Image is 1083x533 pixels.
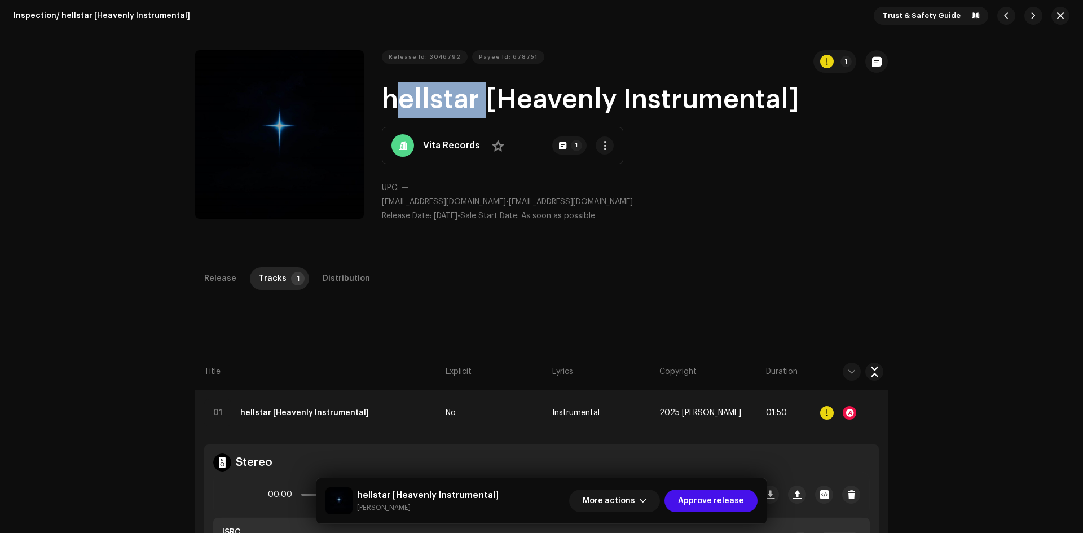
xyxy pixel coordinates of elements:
span: Explicit [446,366,472,377]
span: Title [204,366,221,377]
strong: Vita Records [423,139,480,152]
img: stereo.svg [213,453,231,472]
span: More actions [583,490,635,512]
button: Release Id: 3046792 [382,50,468,64]
h5: hellstar [Heavenly Instrumental] [357,488,499,502]
span: Lyrics [552,366,573,377]
span: 00:00 [268,483,297,506]
small: hellstar [Heavenly Instrumental] [357,502,499,513]
span: Approve release [678,490,744,512]
img: 337bb532-4055-451d-8146-20bb782359df [325,487,353,514]
span: No [446,409,456,417]
span: Copyright [659,366,697,377]
button: Approve release [664,490,758,512]
h1: hellstar [Heavenly Instrumental] [382,82,888,118]
strong: hellstar [Heavenly Instrumental] [240,402,369,424]
span: Sale Start Date: [460,212,519,220]
button: 1 [813,50,856,73]
span: As soon as possible [521,212,595,220]
button: More actions [569,490,660,512]
div: Release [204,267,236,290]
div: Tracks [259,267,287,290]
span: [EMAIL_ADDRESS][DOMAIN_NAME] [382,198,506,206]
span: Duration [766,366,798,377]
div: Distribution [323,267,370,290]
span: Payee Id: 678751 [479,46,538,68]
span: [DATE] [434,212,457,220]
span: UPC: [382,184,399,192]
span: [EMAIL_ADDRESS][DOMAIN_NAME] [509,198,633,206]
span: 01:50 [766,409,787,417]
p-badge: 1 [840,56,852,67]
span: Release Id: 3046792 [389,46,461,68]
p-badge: 1 [291,272,305,285]
p: • [382,196,888,208]
span: 2025 Mora Mason [659,409,741,417]
span: • [382,212,460,220]
button: Payee Id: 678751 [472,50,544,64]
p-badge: 1 [571,140,582,151]
span: Release Date: [382,212,432,220]
button: 1 [552,136,587,155]
span: Instrumental [552,409,600,417]
div: 01 [204,399,231,426]
span: — [401,184,408,192]
h4: Stereo [236,456,272,469]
